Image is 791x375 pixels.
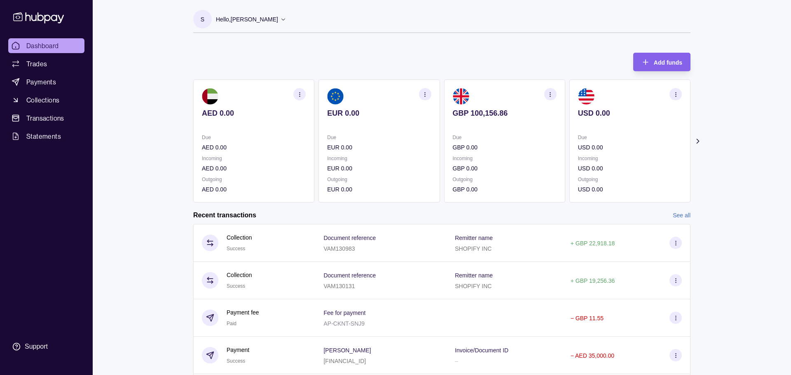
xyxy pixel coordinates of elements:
div: Support [25,342,48,351]
h2: Recent transactions [193,211,256,220]
p: GBP 100,156.86 [453,109,557,118]
a: Dashboard [8,38,84,53]
p: Remitter name [455,235,493,241]
p: Outgoing [327,175,431,184]
p: Document reference [323,272,376,279]
a: Transactions [8,111,84,126]
span: Collections [26,95,59,105]
span: Dashboard [26,41,59,51]
p: − GBP 11.55 [571,315,604,321]
p: S [201,15,204,24]
p: AED 0.00 [202,164,306,173]
p: Outgoing [202,175,306,184]
p: USD 0.00 [578,164,682,173]
p: SHOPIFY INC [455,283,491,289]
p: Hello, [PERSON_NAME] [216,15,278,24]
span: Payments [26,77,56,87]
img: gb [453,88,469,105]
p: Invoice/Document ID [455,347,508,354]
p: Due [327,133,431,142]
p: − AED 35,000.00 [571,352,614,359]
a: See all [673,211,690,220]
span: Success [227,246,245,252]
img: eu [327,88,344,105]
img: us [578,88,594,105]
p: SHOPIFY INC [455,245,491,252]
p: Incoming [453,154,557,163]
p: GBP 0.00 [453,164,557,173]
p: + GBP 22,918.18 [571,240,615,247]
span: Trades [26,59,47,69]
p: [PERSON_NAME] [323,347,371,354]
p: AED 0.00 [202,143,306,152]
a: Trades [8,56,84,71]
p: Outgoing [453,175,557,184]
p: EUR 0.00 [327,164,431,173]
button: Add funds [633,53,690,71]
p: AED 0.00 [202,109,306,118]
p: Payment fee [227,308,259,317]
p: GBP 0.00 [453,143,557,152]
p: + GBP 19,256.36 [571,277,615,284]
p: Document reference [323,235,376,241]
p: USD 0.00 [578,185,682,194]
span: Paid [227,321,236,326]
a: Support [8,338,84,355]
p: Due [578,133,682,142]
p: Remitter name [455,272,493,279]
p: Incoming [327,154,431,163]
a: Statements [8,129,84,144]
p: Incoming [578,154,682,163]
p: Collection [227,270,252,280]
p: Due [202,133,306,142]
p: USD 0.00 [578,109,682,118]
p: Collection [227,233,252,242]
p: AP-CKNT-SNJ9 [323,320,365,327]
a: Payments [8,75,84,89]
p: Fee for payment [323,310,365,316]
span: Success [227,358,245,364]
p: AED 0.00 [202,185,306,194]
p: [FINANCIAL_ID] [323,358,366,364]
p: GBP 0.00 [453,185,557,194]
p: Outgoing [578,175,682,184]
span: Success [227,283,245,289]
p: Payment [227,345,249,354]
span: Statements [26,131,61,141]
a: Collections [8,93,84,107]
p: Due [453,133,557,142]
p: EUR 0.00 [327,143,431,152]
img: ae [202,88,218,105]
p: USD 0.00 [578,143,682,152]
p: – [455,358,458,364]
p: EUR 0.00 [327,185,431,194]
p: EUR 0.00 [327,109,431,118]
p: Incoming [202,154,306,163]
span: Add funds [654,59,682,66]
p: VAM130131 [323,283,355,289]
span: Transactions [26,113,64,123]
p: VAM130983 [323,245,355,252]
